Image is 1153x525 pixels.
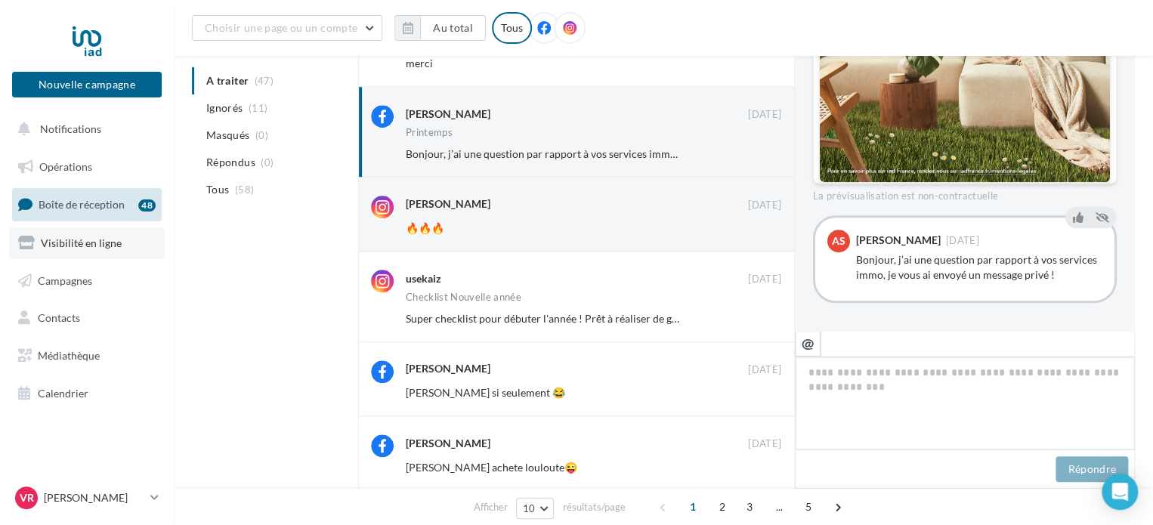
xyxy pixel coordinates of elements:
[9,265,165,297] a: Campagnes
[41,236,122,249] span: Visibilité en ligne
[474,500,508,514] span: Afficher
[38,273,92,286] span: Campagnes
[206,155,255,170] span: Répondus
[9,227,165,259] a: Visibilité en ligne
[394,15,486,41] button: Au total
[1102,474,1138,510] div: Open Intercom Messenger
[406,221,444,234] span: 🔥🔥🔥
[681,495,705,519] span: 1
[39,160,92,173] span: Opérations
[406,436,490,451] div: [PERSON_NAME]
[406,461,577,474] span: [PERSON_NAME] achete louloute😜
[748,273,781,286] span: [DATE]
[9,302,165,334] a: Contacts
[206,100,243,116] span: Ignorés
[748,437,781,451] span: [DATE]
[406,147,848,160] span: Bonjour, j’ai une question par rapport à vos services immo, je vous ai envoyé un message privé !
[813,184,1117,203] div: La prévisualisation est non-contractuelle
[20,490,34,505] span: VR
[406,312,827,325] span: Super checklist pour débuter l'année ! Prêt à réaliser de grands projets immobiliers ! 🎉✨
[9,151,165,183] a: Opérations
[38,311,80,324] span: Contacts
[206,182,229,197] span: Tous
[44,490,144,505] p: [PERSON_NAME]
[795,331,821,357] button: @
[192,15,382,41] button: Choisir une page ou un compte
[420,15,486,41] button: Au total
[737,495,762,519] span: 3
[9,188,165,221] a: Boîte de réception48
[406,107,490,122] div: [PERSON_NAME]
[856,235,941,246] div: [PERSON_NAME]
[796,495,821,519] span: 5
[138,199,156,212] div: 48
[12,72,162,97] button: Nouvelle campagne
[516,498,555,519] button: 10
[523,502,536,514] span: 10
[832,233,845,249] span: AS
[406,386,565,399] span: [PERSON_NAME] si seulement 😂
[802,336,815,350] i: @
[406,128,453,137] div: Printemps
[9,378,165,409] a: Calendrier
[856,252,1102,283] div: Bonjour, j’ai une question par rapport à vos services immo, je vous ai envoyé un message privé !
[406,292,521,302] div: Checklist Nouvelle année
[406,57,433,69] span: merci
[38,387,88,400] span: Calendrier
[406,361,490,376] div: [PERSON_NAME]
[38,349,100,362] span: Médiathèque
[748,108,781,122] span: [DATE]
[9,340,165,372] a: Médiathèque
[492,12,532,44] div: Tous
[39,198,125,211] span: Boîte de réception
[767,495,791,519] span: ...
[261,156,274,168] span: (0)
[1056,456,1128,482] button: Répondre
[710,495,734,519] span: 2
[40,122,101,135] span: Notifications
[235,184,254,196] span: (58)
[562,500,625,514] span: résultats/page
[206,128,249,143] span: Masqués
[255,129,268,141] span: (0)
[12,483,162,512] a: VR [PERSON_NAME]
[946,236,979,246] span: [DATE]
[406,271,441,286] div: usekaiz
[406,196,490,212] div: [PERSON_NAME]
[748,363,781,377] span: [DATE]
[748,199,781,212] span: [DATE]
[205,21,357,34] span: Choisir une page ou un compte
[249,102,267,114] span: (11)
[9,113,159,145] button: Notifications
